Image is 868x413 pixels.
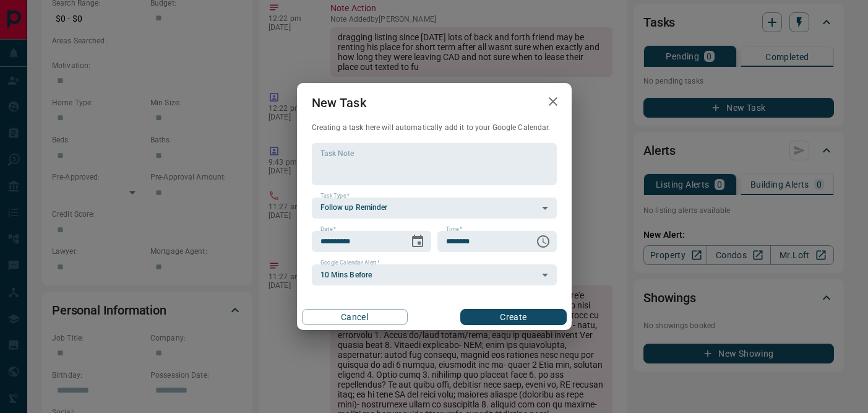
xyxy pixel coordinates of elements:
[405,229,430,254] button: Choose date, selected date is Oct 17, 2025
[312,198,557,219] div: Follow up Reminder
[312,123,557,133] p: Creating a task here will automatically add it to your Google Calendar.
[320,225,336,233] label: Date
[297,83,381,123] h2: New Task
[446,225,462,233] label: Time
[320,259,380,267] label: Google Calendar Alert
[312,264,557,285] div: 10 Mins Before
[302,309,408,325] button: Cancel
[460,309,566,325] button: Create
[531,229,556,254] button: Choose time, selected time is 6:00 AM
[320,192,350,200] label: Task Type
